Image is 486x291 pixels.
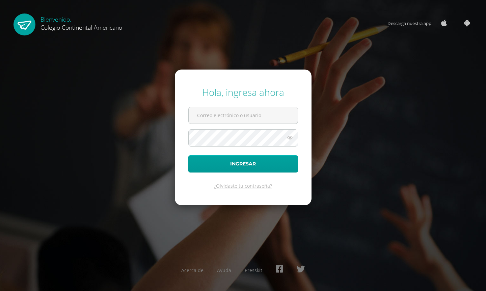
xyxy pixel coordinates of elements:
[188,155,298,173] button: Ingresar
[40,14,122,31] div: Bienvenido,
[214,183,272,189] a: ¿Olvidaste tu contraseña?
[245,267,262,273] a: Presskit
[188,86,298,99] div: Hola, ingresa ahora
[189,107,298,124] input: Correo electrónico o usuario
[217,267,231,273] a: Ayuda
[387,17,439,30] span: Descarga nuestra app:
[181,267,204,273] a: Acerca de
[40,23,122,31] span: Colegio Continental Americano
